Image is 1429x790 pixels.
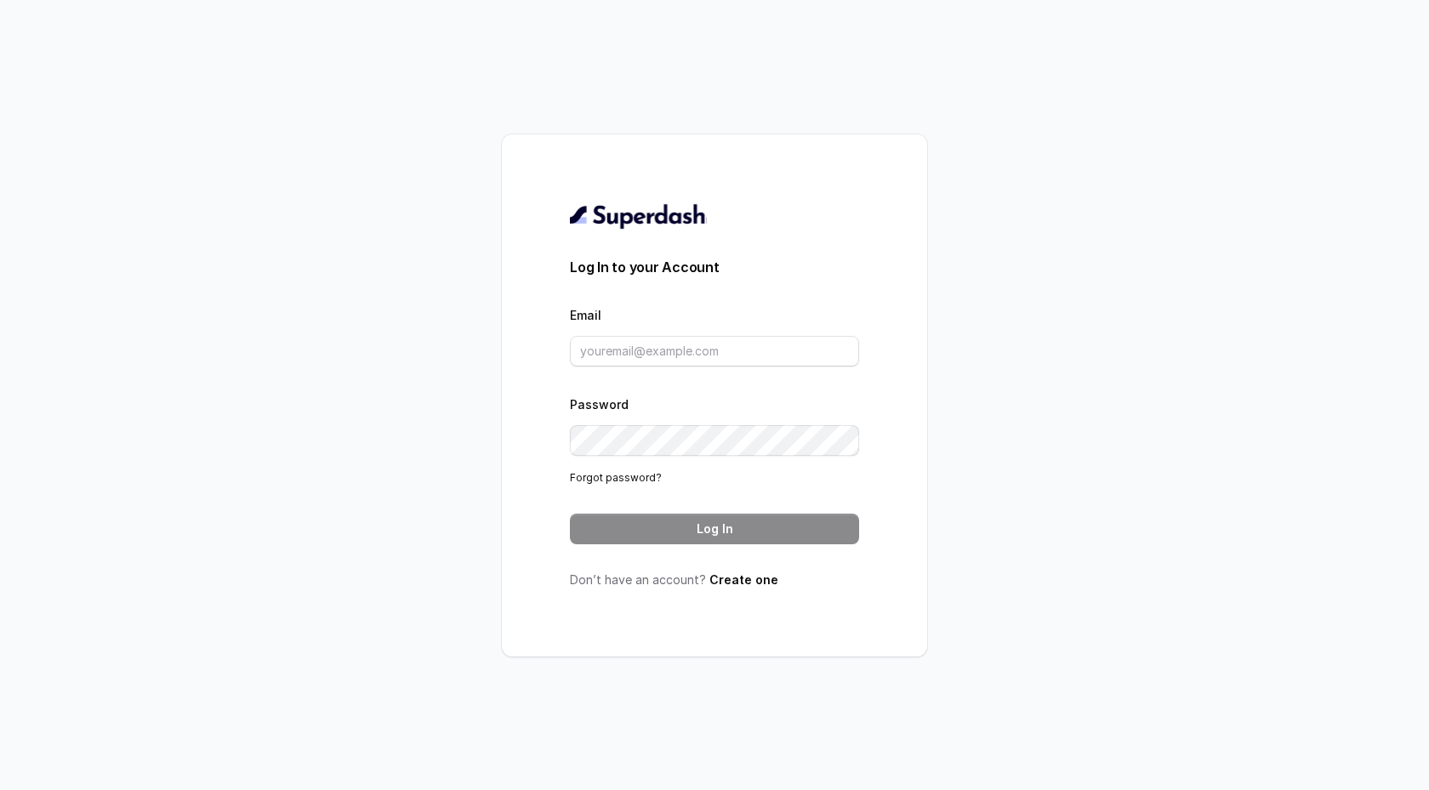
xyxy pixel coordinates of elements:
[570,336,859,367] input: youremail@example.com
[709,572,778,587] a: Create one
[570,471,662,484] a: Forgot password?
[570,202,707,230] img: light.svg
[570,397,629,412] label: Password
[570,308,601,322] label: Email
[570,571,859,588] p: Don’t have an account?
[570,257,859,277] h3: Log In to your Account
[570,514,859,544] button: Log In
